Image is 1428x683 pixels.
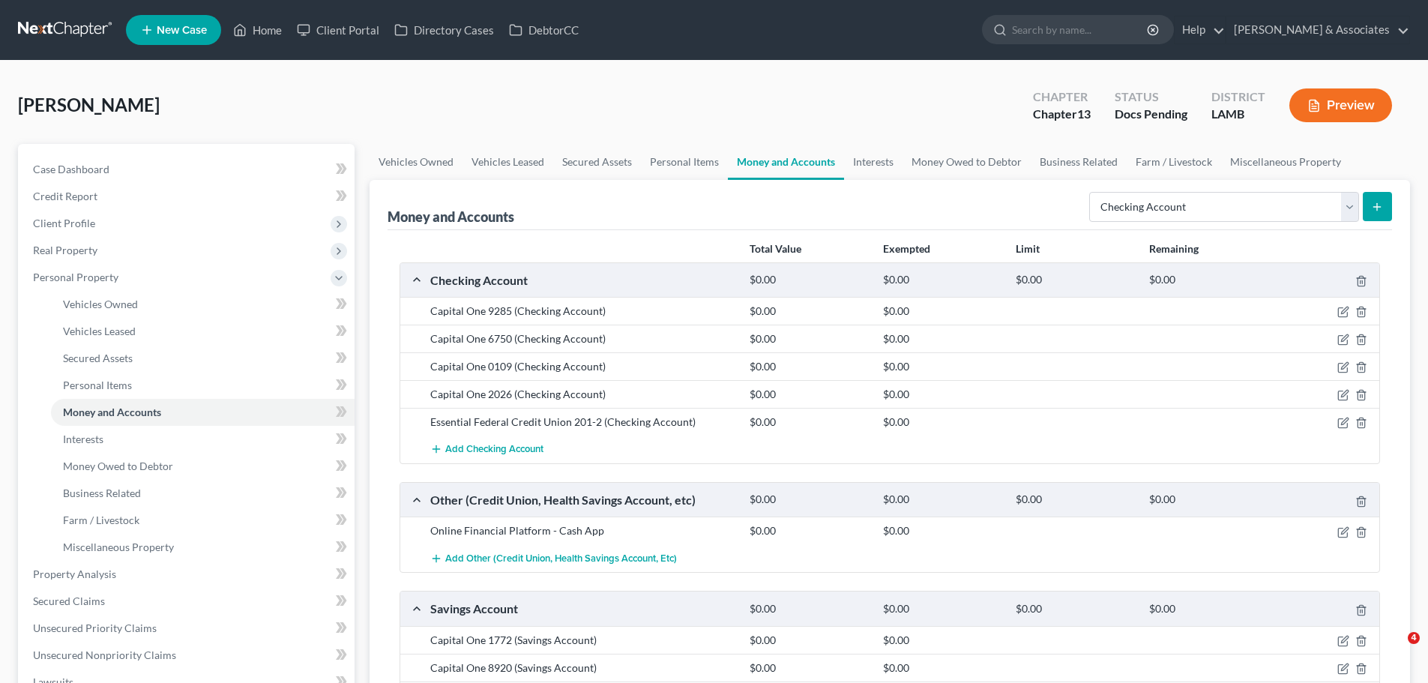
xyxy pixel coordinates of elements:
span: Unsecured Priority Claims [33,622,157,634]
button: Add Other (Credit Union, Health Savings Account, etc) [430,544,677,572]
span: [PERSON_NAME] [18,94,160,115]
a: Money Owed to Debtor [51,453,355,480]
a: Farm / Livestock [51,507,355,534]
div: $0.00 [742,273,875,287]
span: Case Dashboard [33,163,109,175]
a: Interests [844,144,903,180]
div: $0.00 [876,359,1008,374]
div: $0.00 [742,415,875,430]
span: Money Owed to Debtor [63,460,173,472]
strong: Exempted [883,242,930,255]
a: Secured Claims [21,588,355,615]
a: DebtorCC [501,16,586,43]
div: $0.00 [1142,273,1274,287]
div: Capital One 8920 (Savings Account) [423,661,742,676]
span: Secured Claims [33,595,105,607]
div: $0.00 [742,387,875,402]
a: Money Owed to Debtor [903,144,1031,180]
div: $0.00 [1142,602,1274,616]
a: Vehicles Leased [463,144,553,180]
div: Capital One 2026 (Checking Account) [423,387,742,402]
div: Capital One 0109 (Checking Account) [423,359,742,374]
a: Personal Items [641,144,728,180]
div: $0.00 [742,633,875,648]
a: Miscellaneous Property [51,534,355,561]
div: Money and Accounts [388,208,514,226]
a: Client Portal [289,16,387,43]
iframe: Intercom live chat [1377,632,1413,668]
span: Business Related [63,487,141,499]
a: Secured Assets [51,345,355,372]
div: Capital One 6750 (Checking Account) [423,331,742,346]
span: Money and Accounts [63,406,161,418]
div: $0.00 [876,273,1008,287]
a: Personal Items [51,372,355,399]
a: Directory Cases [387,16,501,43]
div: $0.00 [742,661,875,676]
a: Miscellaneous Property [1221,144,1350,180]
input: Search by name... [1012,16,1149,43]
div: Capital One 9285 (Checking Account) [423,304,742,319]
span: Personal Items [63,379,132,391]
span: Farm / Livestock [63,514,139,526]
div: LAMB [1211,106,1265,123]
div: $0.00 [876,661,1008,676]
span: Credit Report [33,190,97,202]
span: Miscellaneous Property [63,541,174,553]
span: Unsecured Nonpriority Claims [33,649,176,661]
a: Unsecured Nonpriority Claims [21,642,355,669]
div: $0.00 [1008,493,1141,507]
div: $0.00 [742,602,875,616]
button: Add Checking Account [430,436,543,463]
a: Vehicles Leased [51,318,355,345]
a: Business Related [51,480,355,507]
div: $0.00 [742,493,875,507]
div: $0.00 [1142,493,1274,507]
a: Case Dashboard [21,156,355,183]
div: Status [1115,88,1187,106]
span: Property Analysis [33,568,116,580]
strong: Total Value [750,242,801,255]
span: Add Checking Account [445,444,543,456]
a: Home [226,16,289,43]
div: Chapter [1033,106,1091,123]
a: Interests [51,426,355,453]
div: Capital One 1772 (Savings Account) [423,633,742,648]
span: Secured Assets [63,352,133,364]
div: $0.00 [876,602,1008,616]
div: $0.00 [1008,602,1141,616]
a: Unsecured Priority Claims [21,615,355,642]
strong: Remaining [1149,242,1199,255]
a: Money and Accounts [51,399,355,426]
button: Preview [1289,88,1392,122]
a: Property Analysis [21,561,355,588]
div: $0.00 [742,359,875,374]
span: 4 [1408,632,1420,644]
div: $0.00 [876,331,1008,346]
div: $0.00 [742,523,875,538]
span: Interests [63,433,103,445]
div: $0.00 [876,493,1008,507]
strong: Limit [1016,242,1040,255]
div: Checking Account [423,272,742,288]
span: Real Property [33,244,97,256]
span: New Case [157,25,207,36]
div: $0.00 [742,331,875,346]
div: Essential Federal Credit Union 201-2 (Checking Account) [423,415,742,430]
div: $0.00 [876,633,1008,648]
span: Add Other (Credit Union, Health Savings Account, etc) [445,553,677,565]
div: Online Financial Platform - Cash App [423,523,742,538]
div: $0.00 [1008,273,1141,287]
div: Docs Pending [1115,106,1187,123]
div: $0.00 [742,304,875,319]
a: Vehicles Owned [51,291,355,318]
a: Credit Report [21,183,355,210]
div: $0.00 [876,415,1008,430]
a: Business Related [1031,144,1127,180]
div: $0.00 [876,523,1008,538]
a: Money and Accounts [728,144,844,180]
div: District [1211,88,1265,106]
div: Chapter [1033,88,1091,106]
span: Client Profile [33,217,95,229]
a: Help [1175,16,1225,43]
